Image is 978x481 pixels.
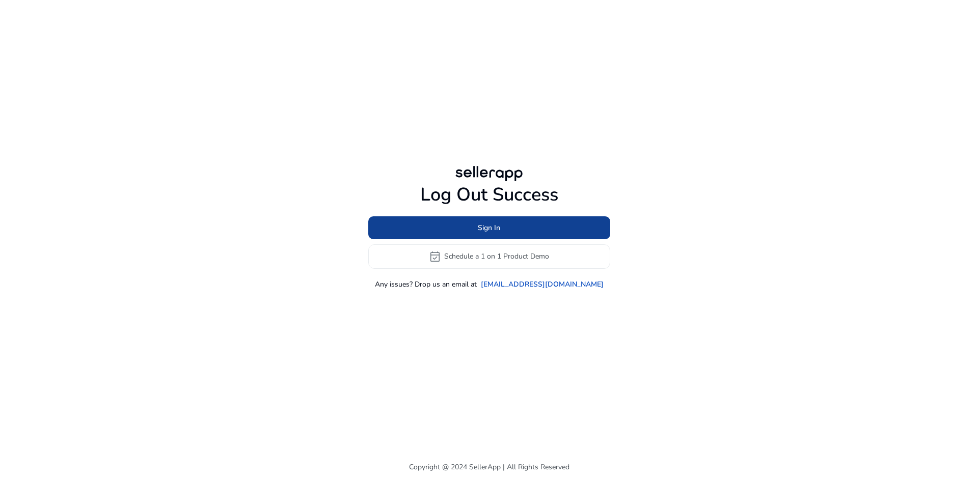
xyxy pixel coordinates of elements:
a: [EMAIL_ADDRESS][DOMAIN_NAME] [481,279,604,290]
h1: Log Out Success [368,184,610,206]
button: Sign In [368,216,610,239]
span: Sign In [478,222,500,233]
p: Any issues? Drop us an email at [375,279,477,290]
button: event_availableSchedule a 1 on 1 Product Demo [368,244,610,269]
span: event_available [429,250,441,263]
